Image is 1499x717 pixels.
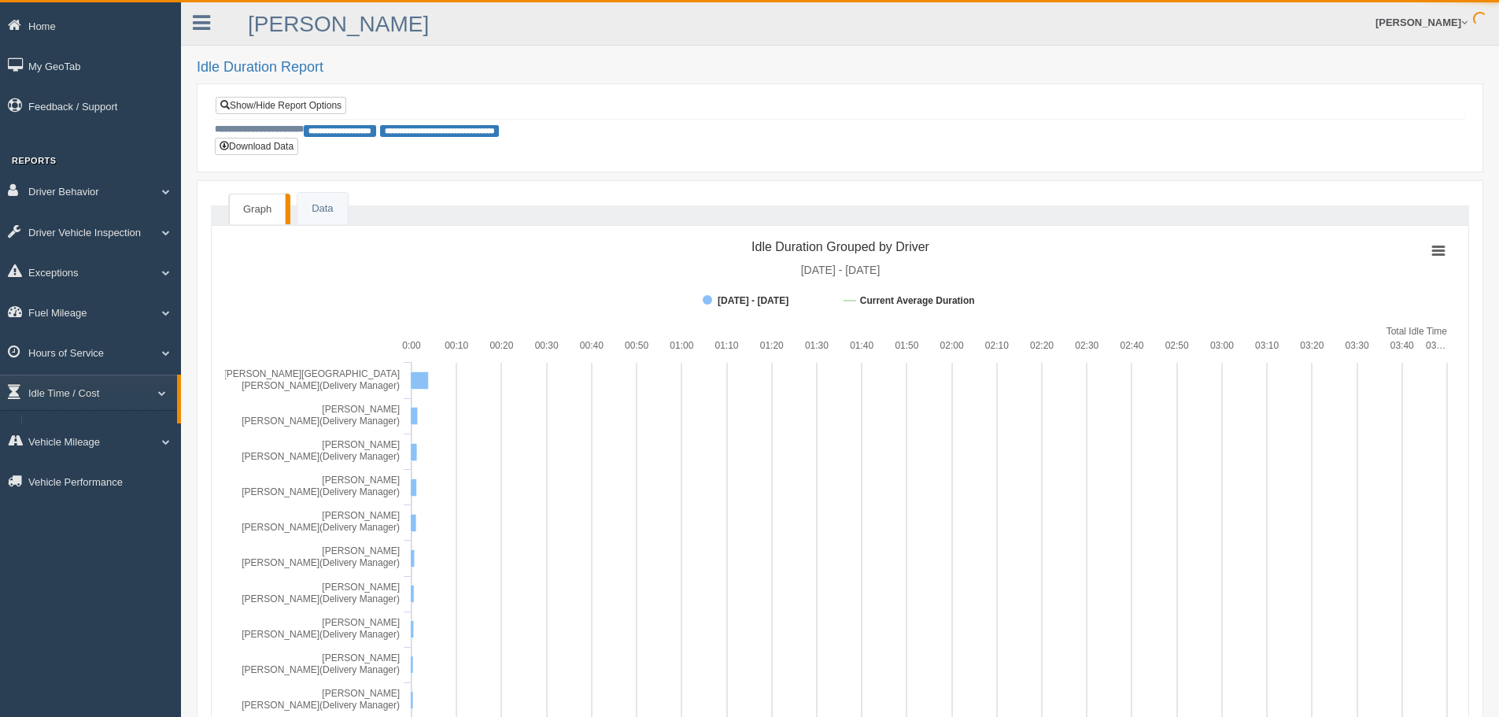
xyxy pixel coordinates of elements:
[535,340,559,351] text: 00:30
[248,12,429,36] a: [PERSON_NAME]
[242,593,400,604] tspan: [PERSON_NAME](Delivery Manager)
[1075,340,1098,351] text: 02:30
[895,340,918,351] text: 01:50
[322,617,400,628] tspan: [PERSON_NAME]
[197,60,1483,76] h2: Idle Duration Report
[215,138,298,155] button: Download Data
[1165,340,1189,351] text: 02:50
[242,486,400,497] tspan: [PERSON_NAME](Delivery Manager)
[718,295,788,306] tspan: [DATE] - [DATE]
[1120,340,1143,351] text: 02:40
[1390,340,1414,351] text: 03:40
[322,545,400,556] tspan: [PERSON_NAME]
[801,264,881,276] tspan: [DATE] - [DATE]
[760,340,784,351] text: 01:20
[805,340,829,351] text: 01:30
[1300,340,1324,351] text: 03:20
[1255,340,1279,351] text: 03:10
[322,510,400,521] tspan: [PERSON_NAME]
[216,97,346,114] a: Show/Hide Report Options
[242,700,400,711] tspan: [PERSON_NAME](Delivery Manager)
[860,295,975,306] tspan: Current Average Duration
[229,194,286,225] a: Graph
[28,415,177,443] a: Idle Cost
[1386,326,1448,337] tspan: Total Idle Time
[715,340,739,351] text: 01:10
[751,240,930,253] tspan: Idle Duration Grouped by Driver
[985,340,1009,351] text: 02:10
[242,664,400,675] tspan: [PERSON_NAME](Delivery Manager)
[322,652,400,663] tspan: [PERSON_NAME]
[322,404,400,415] tspan: [PERSON_NAME]
[242,380,400,391] tspan: [PERSON_NAME](Delivery Manager)
[580,340,604,351] text: 00:40
[489,340,513,351] text: 00:20
[242,629,400,640] tspan: [PERSON_NAME](Delivery Manager)
[670,340,693,351] text: 01:00
[242,451,400,462] tspan: [PERSON_NAME](Delivery Manager)
[322,582,400,593] tspan: [PERSON_NAME]
[322,439,400,450] tspan: [PERSON_NAME]
[242,557,400,568] tspan: [PERSON_NAME](Delivery Manager)
[940,340,964,351] text: 02:00
[850,340,873,351] text: 01:40
[1346,340,1369,351] text: 03:30
[1030,340,1054,351] text: 02:20
[242,522,400,533] tspan: [PERSON_NAME](Delivery Manager)
[445,340,468,351] text: 00:10
[297,193,347,225] a: Data
[223,368,400,379] tspan: [PERSON_NAME][GEOGRAPHIC_DATA]
[625,340,648,351] text: 00:50
[1210,340,1234,351] text: 03:00
[242,416,400,427] tspan: [PERSON_NAME](Delivery Manager)
[322,475,400,486] tspan: [PERSON_NAME]
[322,688,400,699] tspan: [PERSON_NAME]
[1426,340,1445,351] tspan: 03…
[402,340,421,351] text: 0:00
